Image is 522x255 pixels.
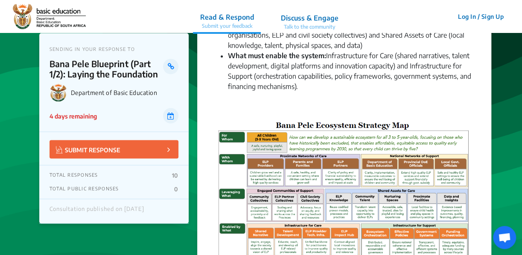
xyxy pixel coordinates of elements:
[50,205,144,216] div: Consultation published on [DATE]
[452,10,509,23] button: Log In / Sign Up
[174,185,178,192] p: 0
[200,22,254,30] p: Submit your feedback
[200,12,254,22] p: Read & Respond
[50,46,178,52] p: SENDING IN YOUR RESPONSE TO
[493,226,516,249] div: Open chat
[13,4,86,30] img: r3bhv9o7vttlwasn7lg2llmba4yf
[50,111,97,120] p: 4 days remaining
[50,83,67,101] img: Department of Basic Education logo
[50,185,119,192] p: TOTAL PUBLIC RESPONSES
[56,144,120,154] p: SUBMIT RESPONSE
[228,50,478,92] li: Infrastructure for Care (shared narratives, talent development, digital platforms and innovation ...
[50,59,163,79] p: Bana Pele Blueprint (Part 1/2): Laying the Foundation
[56,146,63,153] img: Vector.jpg
[228,20,478,50] li: Proximate Communities of Support (community organisations, ELP and civil society collectives) and...
[280,23,338,31] p: Talk to the community
[50,172,98,178] p: TOTAL RESPONSES
[172,172,178,178] p: 10
[50,140,178,158] button: SUBMIT RESPONSE
[280,13,338,23] p: Discuss & Engage
[71,89,178,96] p: Department of Basic Education
[228,51,326,60] strong: What must enable the system:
